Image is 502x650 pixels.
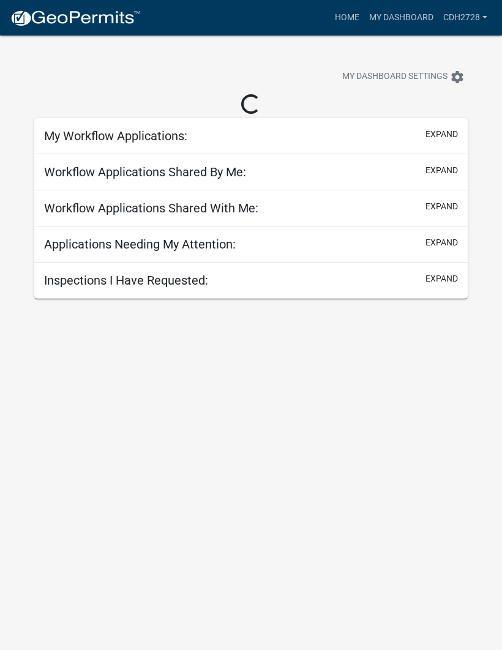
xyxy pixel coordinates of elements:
[342,70,448,84] span: My Dashboard Settings
[330,6,364,29] a: Home
[425,164,458,177] button: expand
[44,201,258,215] h5: Workflow Applications Shared With Me:
[425,272,458,285] button: expand
[425,200,458,213] button: expand
[438,6,492,29] a: cdh2728
[364,6,438,29] a: My Dashboard
[44,237,236,252] h5: Applications Needing My Attention:
[44,273,208,288] h5: Inspections I Have Requested:
[425,128,458,141] button: expand
[44,129,187,143] h5: My Workflow Applications:
[44,165,246,179] h5: Workflow Applications Shared By Me:
[450,70,465,84] i: settings
[425,236,458,249] button: expand
[332,65,474,89] button: My Dashboard Settingssettings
